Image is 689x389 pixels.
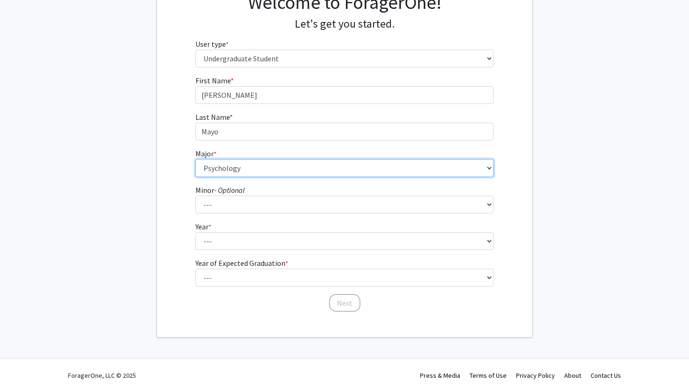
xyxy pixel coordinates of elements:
[214,185,245,195] i: - Optional
[329,294,360,312] button: Next
[195,257,288,269] label: Year of Expected Graduation
[591,371,621,380] a: Contact Us
[516,371,555,380] a: Privacy Policy
[195,148,217,159] label: Major
[470,371,507,380] a: Terms of Use
[7,347,40,382] iframe: Chat
[195,184,245,196] label: Minor
[564,371,581,380] a: About
[195,38,229,50] label: User type
[195,221,211,232] label: Year
[195,17,494,31] h4: Let's get you started.
[420,371,460,380] a: Press & Media
[195,76,231,85] span: First Name
[195,112,230,122] span: Last Name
